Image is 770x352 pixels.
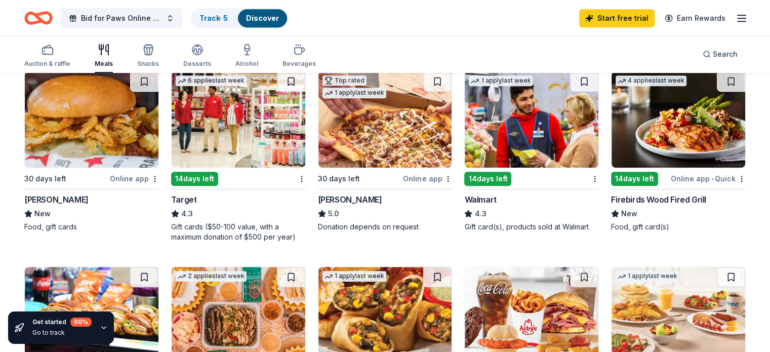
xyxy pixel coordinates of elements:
div: 30 days left [24,173,66,185]
button: Bid for Paws Online Auction [61,8,182,28]
div: 14 days left [171,172,218,186]
img: Image for Target [172,71,305,168]
div: Alcohol [235,60,258,68]
div: Auction & raffle [24,60,70,68]
div: Snacks [137,60,159,68]
div: Walmart [464,193,496,206]
a: Image for Firebirds Wood Fired Grill4 applieslast week14days leftOnline app•QuickFirebirds Wood F... [611,71,746,232]
div: 4 applies last week [616,75,686,86]
div: Gift cards ($50-100 value, with a maximum donation of $500 per year) [171,222,306,242]
span: • [711,175,713,183]
div: 1 apply last week [322,88,386,98]
a: Image for Casey'sTop rated1 applylast week30 days leftOnline app[PERSON_NAME]5.0Donation depends ... [318,71,453,232]
a: Start free trial [579,9,655,27]
a: Track· 5 [199,14,228,22]
a: Discover [246,14,279,22]
span: Search [713,48,738,60]
div: Firebirds Wood Fired Grill [611,193,706,206]
span: 4.3 [474,208,486,220]
span: New [621,208,637,220]
div: 6 applies last week [176,75,247,86]
div: 1 apply last week [322,271,386,282]
div: Target [171,193,197,206]
a: Earn Rewards [659,9,732,27]
div: Online app [403,172,452,185]
div: Online app Quick [671,172,746,185]
button: Snacks [137,40,159,73]
div: Get started [32,318,92,327]
span: Bid for Paws Online Auction [81,12,162,24]
div: [PERSON_NAME] [318,193,382,206]
div: [PERSON_NAME] [24,193,89,206]
div: 1 apply last week [616,271,679,282]
span: 5.0 [328,208,339,220]
div: Meals [95,60,113,68]
a: Home [24,6,53,30]
img: Image for Drake's [25,71,158,168]
div: Food, gift cards [24,222,159,232]
div: Beverages [282,60,316,68]
button: Auction & raffle [24,40,70,73]
div: Gift card(s), products sold at Walmart [464,222,599,232]
div: Go to track [32,329,92,337]
div: 14 days left [464,172,511,186]
a: Image for Target6 applieslast week14days leftTarget4.3Gift cards ($50-100 value, with a maximum d... [171,71,306,242]
div: 60 % [70,318,92,327]
button: Desserts [183,40,211,73]
div: Food, gift card(s) [611,222,746,232]
div: 14 days left [611,172,658,186]
button: Meals [95,40,113,73]
span: New [34,208,51,220]
button: Beverages [282,40,316,73]
span: 4.3 [181,208,193,220]
button: Alcohol [235,40,258,73]
a: Image for Walmart1 applylast week14days leftWalmart4.3Gift card(s), products sold at Walmart [464,71,599,232]
div: Desserts [183,60,211,68]
div: 1 apply last week [469,75,533,86]
a: Image for Drake's30 days leftOnline app[PERSON_NAME]NewFood, gift cards [24,71,159,232]
img: Image for Walmart [465,71,598,168]
button: Track· 5Discover [190,8,288,28]
div: 2 applies last week [176,271,247,282]
div: 30 days left [318,173,360,185]
button: Search [695,44,746,64]
div: Donation depends on request [318,222,453,232]
img: Image for Casey's [318,71,452,168]
div: Top rated [322,75,367,86]
img: Image for Firebirds Wood Fired Grill [612,71,745,168]
div: Online app [110,172,159,185]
